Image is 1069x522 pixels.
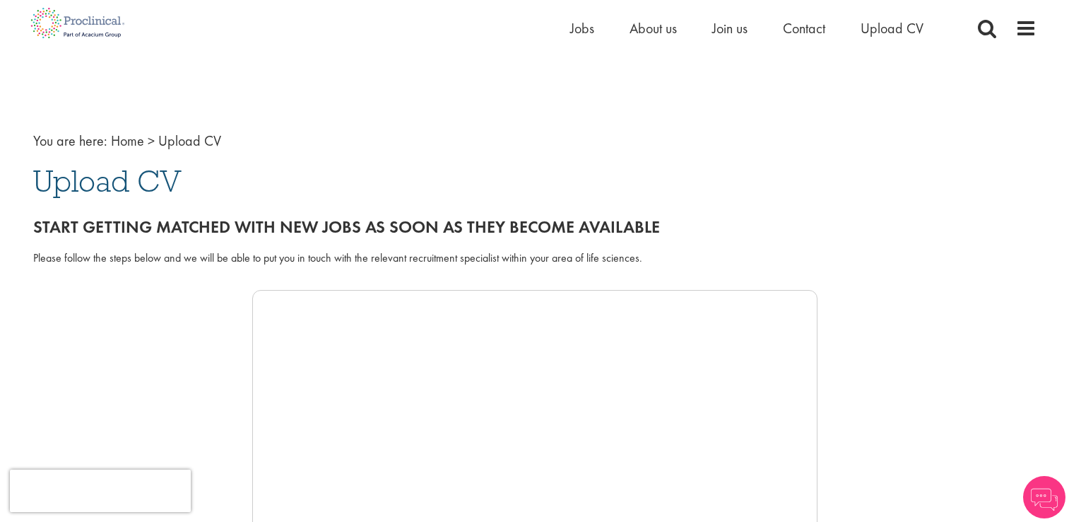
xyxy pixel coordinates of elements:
a: Contact [783,19,825,37]
a: About us [630,19,677,37]
img: Chatbot [1023,476,1065,518]
a: Jobs [570,19,594,37]
a: Join us [712,19,748,37]
h2: Start getting matched with new jobs as soon as they become available [33,218,1036,236]
a: breadcrumb link [111,132,144,150]
span: You are here: [33,132,107,150]
span: Upload CV [33,162,182,200]
span: > [148,132,155,150]
div: Please follow the steps below and we will be able to put you in touch with the relevant recruitme... [33,250,1036,267]
span: Upload CV [158,132,221,150]
iframe: reCAPTCHA [10,470,191,512]
a: Upload CV [861,19,923,37]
